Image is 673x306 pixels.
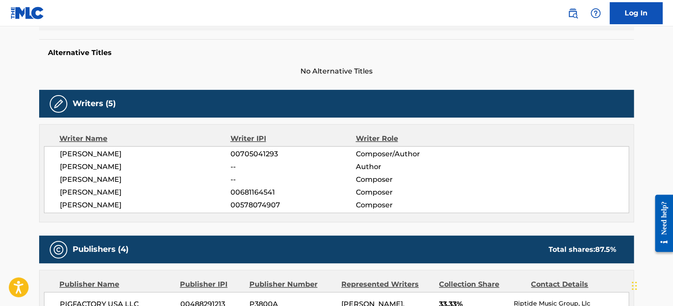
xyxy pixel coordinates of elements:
[230,200,355,210] span: 00578074907
[53,244,64,255] img: Publishers
[587,4,604,22] div: Help
[230,162,355,172] span: --
[355,162,469,172] span: Author
[531,279,616,290] div: Contact Details
[11,7,44,19] img: MLC Logo
[610,2,662,24] a: Log In
[439,279,524,290] div: Collection Share
[355,149,469,159] span: Composer/Author
[39,66,634,77] span: No Alternative Titles
[355,187,469,198] span: Composer
[60,187,230,198] span: [PERSON_NAME]
[53,99,64,109] img: Writers
[230,133,356,144] div: Writer IPI
[230,149,355,159] span: 00705041293
[180,279,242,290] div: Publisher IPI
[60,162,230,172] span: [PERSON_NAME]
[59,133,230,144] div: Writer Name
[341,279,432,290] div: Represented Writers
[355,133,469,144] div: Writer Role
[355,174,469,185] span: Composer
[59,279,173,290] div: Publisher Name
[629,264,673,306] iframe: Chat Widget
[48,48,625,57] h5: Alternative Titles
[60,174,230,185] span: [PERSON_NAME]
[60,149,230,159] span: [PERSON_NAME]
[648,188,673,259] iframe: Resource Center
[632,273,637,299] div: Drag
[230,187,355,198] span: 00681164541
[355,200,469,210] span: Composer
[590,8,601,18] img: help
[60,200,230,210] span: [PERSON_NAME]
[73,99,116,109] h5: Writers (5)
[567,8,578,18] img: search
[595,245,616,254] span: 87.5 %
[73,244,128,254] h5: Publishers (4)
[249,279,334,290] div: Publisher Number
[549,244,616,255] div: Total shares:
[230,174,355,185] span: --
[564,4,582,22] a: Public Search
